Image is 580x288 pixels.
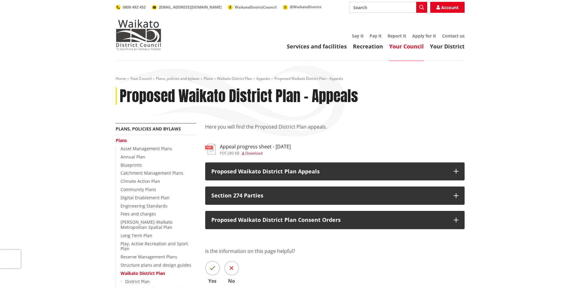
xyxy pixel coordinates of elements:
[121,187,156,192] a: Community Plans
[430,43,465,50] a: Your District
[123,5,146,10] span: 0800 492 452
[220,144,291,150] h3: Appeal progress sheet - [DATE]
[120,87,358,105] h1: Proposed Waikato District Plan - Appeals
[442,33,465,39] a: Contact us
[283,4,322,9] a: @WaikatoDistrict
[205,187,465,205] button: Section 274 Parties
[211,217,448,223] p: Proposed Waikato District Plan Consent Orders
[389,43,424,50] a: Your Council
[125,279,150,284] a: District Plan
[159,5,222,10] span: [EMAIL_ADDRESS][DOMAIN_NAME]
[116,137,127,143] a: Plans
[121,233,152,238] a: Long Term Plan
[121,146,172,151] a: Asset Management Plans
[211,193,448,199] p: Section 274 Parties
[224,279,239,283] span: No
[235,5,277,10] span: WaikatoDistrictCouncil
[211,169,448,175] p: Proposed Waikato District Plan Appeals
[220,151,291,155] div: ,
[130,76,152,81] a: Your Council
[388,33,406,39] a: Report it
[287,43,347,50] a: Services and facilities
[227,151,239,156] span: 280 KB
[121,262,191,268] a: Structure plans and design guides
[349,2,427,13] input: Search input
[121,270,165,276] a: Waikato District Plan
[205,247,465,255] p: Is the information on this page helpful?
[205,162,465,181] button: Proposed Waikato District Plan Appeals
[228,5,277,10] a: WaikatoDistrictCouncil
[121,241,188,252] a: Play, Active Recreation and Sport Plan
[121,219,172,230] a: [PERSON_NAME]-Waikato Metropolitan Spatial Plan
[205,279,220,283] span: Yes
[205,123,465,138] p: Here you will find the Proposed District Plan appeals.
[352,33,364,39] a: Say it
[290,4,322,9] span: @WaikatoDistrict
[205,144,291,155] a: Appeal progress sheet - [DATE] pdf,280 KB Download
[152,5,222,10] a: [EMAIL_ADDRESS][DOMAIN_NAME]
[121,162,142,168] a: Blueprints
[121,211,156,217] a: Fees and charges
[116,76,465,81] nav: breadcrumb
[430,2,465,13] a: Account
[256,76,270,81] a: Appeals
[121,203,167,209] a: Engineering Standards
[205,144,216,155] img: document-pdf.svg
[121,170,183,176] a: Catchment Management Plans
[121,254,177,260] a: Reserve Management Plans
[220,151,227,156] span: pdf
[204,76,213,81] a: Plans
[116,76,126,81] a: Home
[156,76,199,81] a: Plans, policies and bylaws
[205,211,465,229] button: Proposed Waikato District Plan Consent Orders
[116,126,181,132] a: Plans, policies and bylaws
[370,33,381,39] a: Pay it
[121,178,160,184] a: Climate Action Plan
[412,33,436,39] a: Apply for it
[353,43,383,50] a: Recreation
[245,151,262,156] span: Download
[274,76,343,81] span: Proposed Waikato District Plan - Appeals
[116,5,146,10] a: 0800 492 452
[121,154,145,160] a: Annual Plan
[217,76,252,81] a: Waikato District Plan
[121,195,170,201] a: Digital Enablement Plan
[116,20,161,50] img: Waikato District Council - Te Kaunihera aa Takiwaa o Waikato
